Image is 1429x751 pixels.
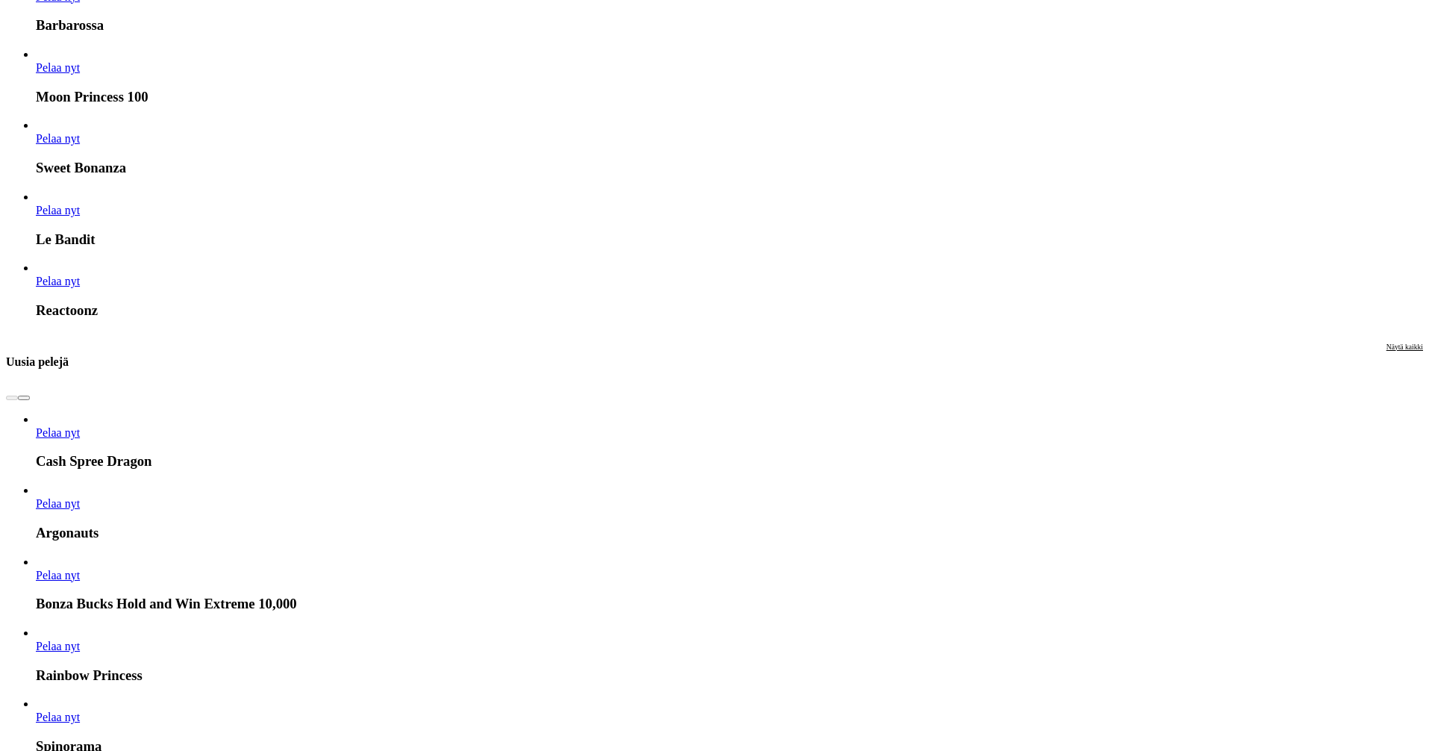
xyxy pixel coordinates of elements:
span: Pelaa nyt [36,426,80,439]
a: Rainbow Princess [36,640,80,652]
h3: Uusia pelejä [6,355,69,369]
span: Pelaa nyt [36,640,80,652]
span: Pelaa nyt [36,204,80,216]
span: Näytä kaikki [1386,343,1423,351]
span: Pelaa nyt [36,61,80,74]
span: Pelaa nyt [36,569,80,582]
a: Cash Spree Dragon [36,426,80,439]
a: Sweet Bonanza [36,132,80,145]
span: Pelaa nyt [36,275,80,287]
span: Pelaa nyt [36,497,80,510]
a: Reactoonz [36,275,80,287]
a: Spinorama [36,711,80,723]
span: Pelaa nyt [36,132,80,145]
a: Le Bandit [36,204,80,216]
button: next slide [18,396,30,400]
button: prev slide [6,396,18,400]
span: Pelaa nyt [36,711,80,723]
a: Moon Princess 100 [36,61,80,74]
a: Näytä kaikki [1386,343,1423,381]
a: Bonza Bucks Hold and Win Extreme 10,000 [36,569,80,582]
a: Argonauts [36,497,80,510]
